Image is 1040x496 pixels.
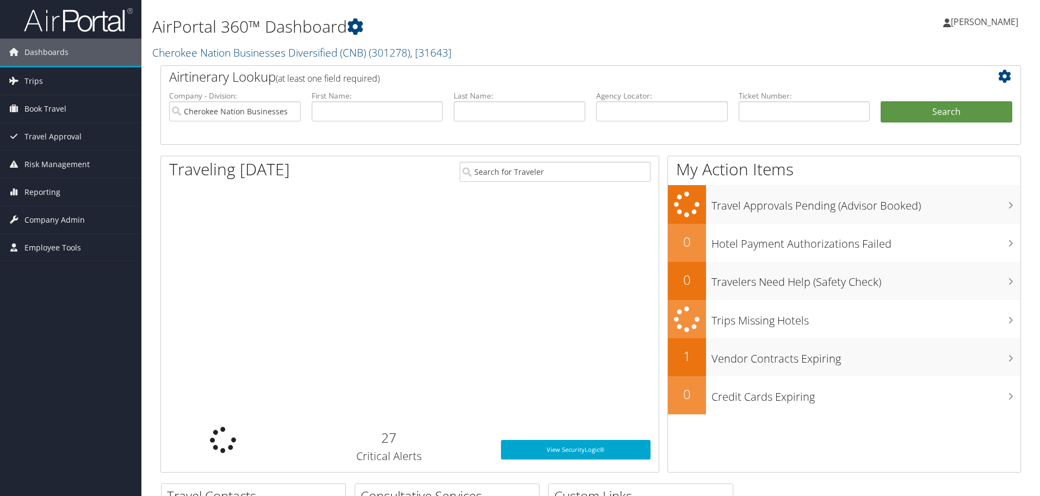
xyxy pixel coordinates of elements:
h2: 0 [668,385,706,403]
span: Dashboards [24,39,69,66]
label: Company - Division: [169,90,301,101]
h3: Vendor Contracts Expiring [711,346,1020,366]
h3: Hotel Payment Authorizations Failed [711,231,1020,252]
span: Reporting [24,179,60,206]
a: Trips Missing Hotels [668,300,1020,339]
span: Trips [24,68,43,95]
h2: 0 [668,232,706,251]
h2: 27 [294,428,485,447]
label: Ticket Number: [739,90,870,101]
img: airportal-logo.png [24,7,133,33]
span: Employee Tools [24,234,81,261]
a: 0Credit Cards Expiring [668,376,1020,414]
span: (at least one field required) [276,72,380,84]
h3: Trips Missing Hotels [711,308,1020,328]
label: First Name: [312,90,443,101]
span: Company Admin [24,206,85,234]
span: Book Travel [24,95,66,123]
h1: My Action Items [668,158,1020,181]
h3: Critical Alerts [294,449,485,464]
span: , [ 31643 ] [410,45,451,60]
label: Agency Locator: [596,90,728,101]
h3: Travel Approvals Pending (Advisor Booked) [711,193,1020,213]
a: 1Vendor Contracts Expiring [668,338,1020,376]
span: [PERSON_NAME] [951,16,1018,28]
h2: Airtinerary Lookup [169,68,940,86]
a: [PERSON_NAME] [943,5,1029,38]
h1: Traveling [DATE] [169,158,290,181]
span: Travel Approval [24,123,82,150]
h1: AirPortal 360™ Dashboard [152,15,737,38]
a: 0Travelers Need Help (Safety Check) [668,262,1020,300]
a: Cherokee Nation Businesses Diversified (CNB) [152,45,451,60]
button: Search [881,101,1012,123]
a: Travel Approvals Pending (Advisor Booked) [668,185,1020,224]
a: 0Hotel Payment Authorizations Failed [668,224,1020,262]
h2: 1 [668,347,706,365]
h3: Credit Cards Expiring [711,384,1020,405]
h2: 0 [668,271,706,289]
h3: Travelers Need Help (Safety Check) [711,269,1020,290]
a: View SecurityLogic® [501,440,651,460]
input: Search for Traveler [460,162,651,182]
span: Risk Management [24,151,90,178]
span: ( 301278 ) [369,45,410,60]
label: Last Name: [454,90,585,101]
